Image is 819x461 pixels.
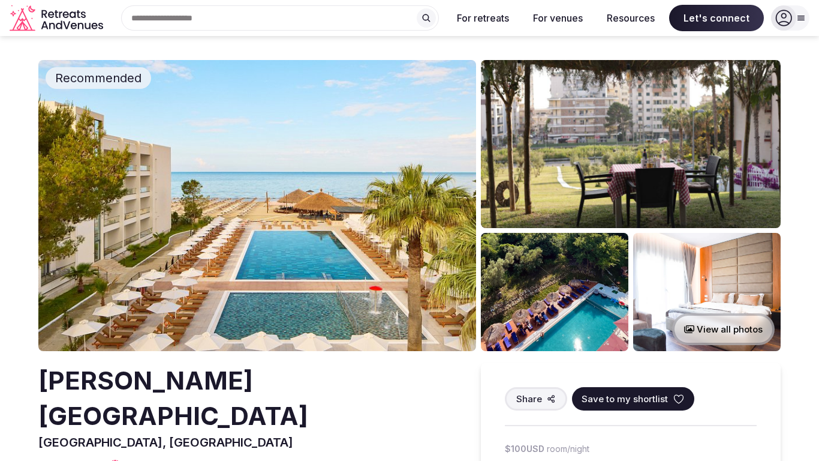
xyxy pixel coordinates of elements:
[582,393,668,405] span: Save to my shortlist
[505,387,567,411] button: Share
[46,67,151,89] div: Recommended
[38,363,462,434] h2: [PERSON_NAME][GEOGRAPHIC_DATA]
[572,387,694,411] button: Save to my shortlist
[38,60,476,351] img: Venue cover photo
[447,5,519,31] button: For retreats
[10,5,106,32] a: Visit the homepage
[672,313,775,345] button: View all photos
[50,70,146,86] span: Recommended
[505,443,544,455] span: $100 USD
[481,233,628,351] img: Venue gallery photo
[633,233,781,351] img: Venue gallery photo
[516,393,542,405] span: Share
[597,5,664,31] button: Resources
[38,435,293,450] span: [GEOGRAPHIC_DATA], [GEOGRAPHIC_DATA]
[10,5,106,32] svg: Retreats and Venues company logo
[669,5,764,31] span: Let's connect
[523,5,592,31] button: For venues
[547,443,589,455] span: room/night
[481,60,781,228] img: Venue gallery photo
